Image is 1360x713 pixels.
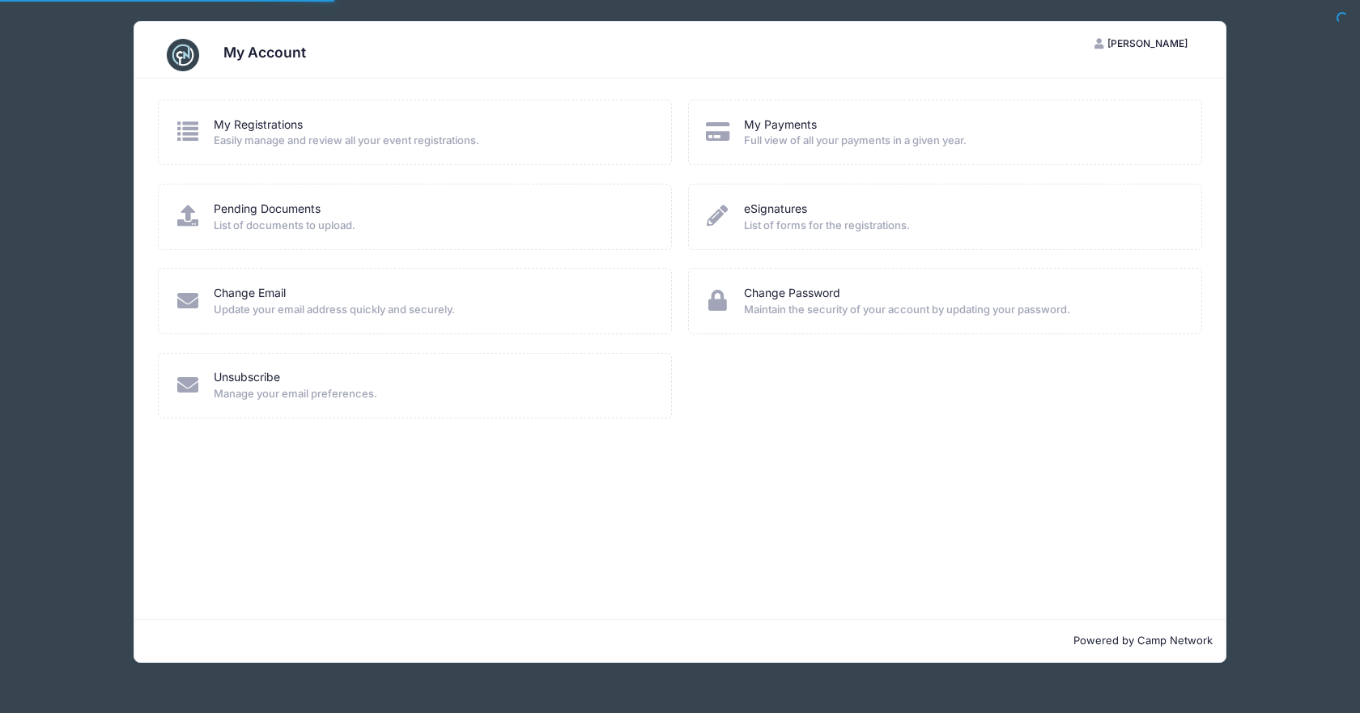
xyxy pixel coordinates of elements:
[167,39,199,71] img: CampNetwork
[744,133,1180,149] span: Full view of all your payments in a given year.
[744,218,1180,234] span: List of forms for the registrations.
[147,633,1213,649] p: Powered by Camp Network
[744,285,840,302] a: Change Password
[214,218,650,234] span: List of documents to upload.
[214,117,303,134] a: My Registrations
[214,285,286,302] a: Change Email
[214,133,650,149] span: Easily manage and review all your event registrations.
[744,117,817,134] a: My Payments
[214,386,650,402] span: Manage your email preferences.
[1107,37,1188,49] span: [PERSON_NAME]
[214,369,280,386] a: Unsubscribe
[214,201,321,218] a: Pending Documents
[744,201,807,218] a: eSignatures
[744,302,1180,318] span: Maintain the security of your account by updating your password.
[1081,30,1202,57] button: [PERSON_NAME]
[214,302,650,318] span: Update your email address quickly and securely.
[223,44,306,61] h3: My Account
